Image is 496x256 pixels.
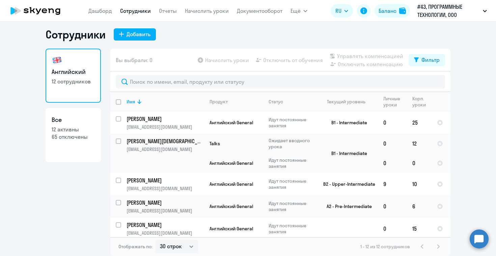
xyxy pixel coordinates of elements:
[407,111,432,134] td: 25
[127,115,204,123] a: [PERSON_NAME]
[210,120,253,126] span: Английский General
[127,137,203,145] p: [PERSON_NAME][DEMOGRAPHIC_DATA]
[127,99,204,105] div: Имя
[360,244,410,250] span: 1 - 12 из 12 сотрудников
[127,177,204,184] a: [PERSON_NAME]
[127,221,203,229] p: [PERSON_NAME]
[269,178,315,190] p: Идут постоянные занятия
[127,208,204,214] p: [EMAIL_ADDRESS][DOMAIN_NAME]
[378,111,407,134] td: 0
[331,4,353,18] button: RU
[116,75,445,88] input: Поиск по имени, email, продукту или статусу
[237,7,282,14] a: Документооборот
[375,4,410,18] button: Балансbalance
[127,115,203,123] p: [PERSON_NAME]
[127,99,135,105] div: Имя
[407,195,432,217] td: 6
[116,56,153,64] span: Вы выбрали: 0
[414,3,490,19] button: #43, ПРОГРАММНЫЕ ТЕХНОЛОГИИ, ООО
[412,96,431,108] div: Корп. уроки
[88,7,112,14] a: Дашборд
[127,230,204,236] p: [EMAIL_ADDRESS][DOMAIN_NAME]
[378,153,407,173] td: 0
[399,7,406,14] img: balance
[421,56,440,64] div: Фильтр
[127,199,204,206] a: [PERSON_NAME]
[120,7,151,14] a: Сотрудники
[159,7,177,14] a: Отчеты
[210,181,253,187] span: Английский General
[210,203,253,209] span: Английский General
[291,4,307,18] button: Ещё
[46,108,101,162] a: Все12 активны65 отключены
[321,99,378,105] div: Текущий уровень
[291,7,301,15] span: Ещё
[417,3,480,19] p: #43, ПРОГРАММНЫЕ ТЕХНОЛОГИИ, ООО
[127,146,204,152] p: [EMAIL_ADDRESS][DOMAIN_NAME]
[407,134,432,153] td: 12
[118,244,153,250] span: Отображать по:
[315,134,378,173] td: B1 - Intermediate
[127,185,204,191] p: [EMAIL_ADDRESS][DOMAIN_NAME]
[52,68,95,76] h3: Английский
[210,140,220,147] span: Talks
[315,195,378,217] td: A2 - Pre-Intermediate
[269,157,315,169] p: Идут постоянные занятия
[46,49,101,103] a: Английский12 сотрудников
[269,223,315,235] p: Идут постоянные занятия
[378,134,407,153] td: 0
[114,28,156,41] button: Добавить
[52,126,95,133] p: 12 активны
[407,153,432,173] td: 0
[407,173,432,195] td: 10
[127,124,204,130] p: [EMAIL_ADDRESS][DOMAIN_NAME]
[210,99,228,105] div: Продукт
[378,195,407,217] td: 0
[269,200,315,212] p: Идут постоянные занятия
[52,116,95,124] h3: Все
[407,217,432,240] td: 15
[185,7,229,14] a: Начислить уроки
[52,78,95,85] p: 12 сотрудников
[269,137,315,150] p: Ожидает вводного урока
[127,221,204,229] a: [PERSON_NAME]
[269,99,283,105] div: Статус
[383,96,407,108] div: Личные уроки
[210,226,253,232] span: Английский General
[46,28,106,41] h1: Сотрудники
[127,177,203,184] p: [PERSON_NAME]
[315,173,378,195] td: B2 - Upper-Intermediate
[210,160,253,166] span: Английский General
[378,173,407,195] td: 9
[127,199,203,206] p: [PERSON_NAME]
[335,7,341,15] span: RU
[379,7,396,15] div: Баланс
[315,111,378,134] td: B1 - Intermediate
[127,30,150,38] div: Добавить
[409,54,445,66] button: Фильтр
[127,137,204,145] a: [PERSON_NAME][DEMOGRAPHIC_DATA]
[378,217,407,240] td: 0
[269,117,315,129] p: Идут постоянные занятия
[327,99,365,105] div: Текущий уровень
[52,55,62,66] img: english
[52,133,95,140] p: 65 отключены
